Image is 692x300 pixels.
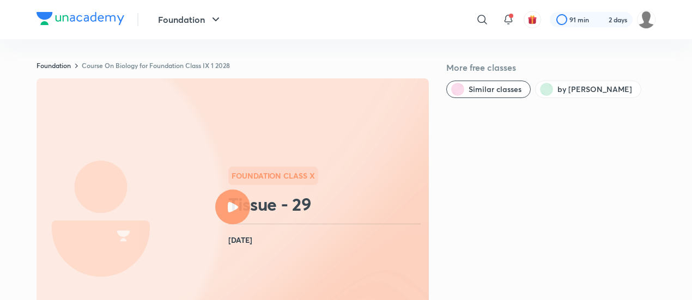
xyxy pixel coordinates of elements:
a: Company Logo [37,12,124,28]
button: by Kiran Yogi [535,81,641,98]
img: avatar [527,15,537,25]
img: Company Logo [37,12,124,25]
button: Foundation [151,9,229,30]
h4: [DATE] [228,233,424,247]
h2: Tissue - 29 [228,193,424,215]
button: Similar classes [446,81,531,98]
h5: More free classes [446,61,655,74]
button: avatar [524,11,541,28]
a: Foundation [37,61,71,70]
a: Course On Biology for Foundation Class IX 1 2028 [82,61,230,70]
span: Similar classes [469,84,521,95]
span: by Kiran Yogi [557,84,632,95]
img: Rounak Sharma [637,10,655,29]
img: streak [596,14,606,25]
